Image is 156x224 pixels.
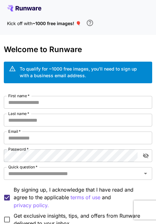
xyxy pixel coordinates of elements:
span: ~1000 free images! 🎈 [32,21,81,26]
span: Kick off with [7,21,32,26]
p: privacy policy. [14,201,49,209]
label: Last name [8,111,29,116]
button: Open [141,169,150,178]
p: terms of use [71,193,100,201]
label: First name [8,93,30,98]
label: Password [8,146,29,152]
label: Quick question [8,164,37,170]
button: toggle password visibility [140,150,152,161]
button: By signing up, I acknowledge that I have read and agree to the applicable and privacy policy. [71,193,100,201]
button: By signing up, I acknowledge that I have read and agree to the applicable terms of use and [14,201,49,209]
div: To qualify for ~1000 free images, you’ll need to sign up with a business email address. [20,65,147,79]
p: By signing up, I acknowledge that I have read and agree to the applicable and [14,186,147,209]
h3: Welcome to Runware [4,45,152,54]
label: Email [8,129,21,134]
button: In order to qualify for free credit, you need to sign up with a business email address and click ... [84,17,96,29]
